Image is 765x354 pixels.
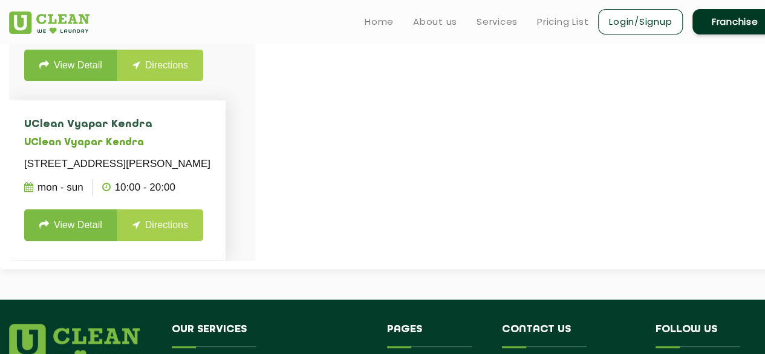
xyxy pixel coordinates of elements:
a: View Detail [24,209,117,241]
h4: Follow us [656,324,762,347]
a: Home [365,15,394,29]
a: Services [477,15,518,29]
a: Directions [117,209,203,241]
a: View Detail [24,50,117,81]
h4: Pages [387,324,484,347]
a: Login/Signup [598,9,683,34]
p: Mon - Sun [24,179,83,196]
p: [STREET_ADDRESS][PERSON_NAME] [24,156,210,172]
a: Pricing List [537,15,588,29]
a: Directions [117,50,203,81]
p: 10:00 - 20:00 [102,179,175,196]
h4: UClean Vyapar Kendra [24,119,210,131]
h4: Contact us [502,324,637,347]
img: UClean Laundry and Dry Cleaning [9,11,90,34]
h5: UClean Vyapar Kendra [24,137,210,149]
h4: Our Services [172,324,369,347]
a: About us [413,15,457,29]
